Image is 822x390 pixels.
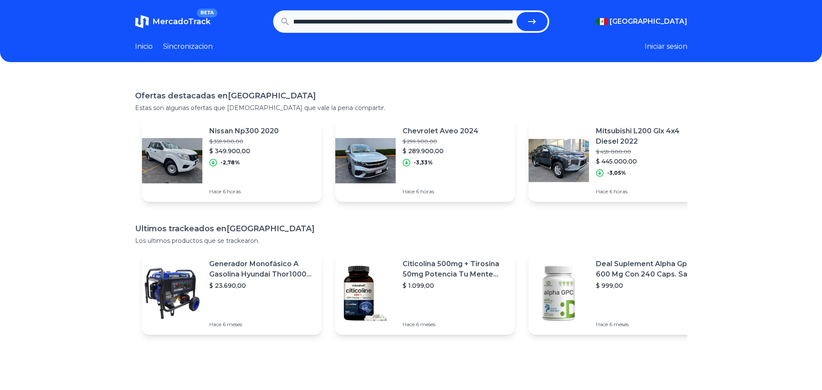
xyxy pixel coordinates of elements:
[135,223,687,235] h1: Ultimos trackeados en [GEOGRAPHIC_DATA]
[596,18,608,25] img: Mexico
[209,321,315,328] p: Hace 6 meses
[596,188,701,195] p: Hace 6 horas
[596,126,701,147] p: Mitsubishi L200 Glx 4x4 Diesel 2022
[220,159,240,166] p: -2,78%
[403,126,479,136] p: Chevrolet Aveo 2024
[529,263,589,324] img: Featured image
[596,148,701,155] p: $ 459.000,00
[403,259,508,280] p: Citicolina 500mg + Tirosina 50mg Potencia Tu Mente (120caps) Sabor Sin Sabor
[142,252,321,335] a: Featured imageGenerador Monofásico A Gasolina Hyundai Thor10000 P 11.5 Kw$ 23.690,00Hace 6 meses
[596,281,701,290] p: $ 999,00
[197,9,217,17] span: BETA
[335,252,515,335] a: Featured imageCiticolina 500mg + Tirosina 50mg Potencia Tu Mente (120caps) Sabor Sin Sabor$ 1.099...
[209,138,279,145] p: $ 359.900,00
[596,259,701,280] p: Deal Suplement Alpha Gpc 600 Mg Con 240 Caps. Salud Cerebral Sabor S/n
[135,15,211,28] a: MercadoTrackBETA
[529,119,708,202] a: Featured imageMitsubishi L200 Glx 4x4 Diesel 2022$ 459.000,00$ 445.000,00-3,05%Hace 6 horas
[142,263,202,324] img: Featured image
[209,259,315,280] p: Generador Monofásico A Gasolina Hyundai Thor10000 P 11.5 Kw
[414,159,433,166] p: -3,33%
[335,130,396,191] img: Featured image
[403,147,479,155] p: $ 289.900,00
[596,157,701,166] p: $ 445.000,00
[596,321,701,328] p: Hace 6 meses
[209,126,279,136] p: Nissan Np300 2020
[529,130,589,191] img: Featured image
[135,41,153,52] a: Inicio
[403,281,508,290] p: $ 1.099,00
[610,16,687,27] span: [GEOGRAPHIC_DATA]
[209,281,315,290] p: $ 23.690,00
[135,90,687,102] h1: Ofertas destacadas en [GEOGRAPHIC_DATA]
[403,138,479,145] p: $ 299.900,00
[135,236,687,245] p: Los ultimos productos que se trackearon.
[209,147,279,155] p: $ 349.900,00
[529,252,708,335] a: Featured imageDeal Suplement Alpha Gpc 600 Mg Con 240 Caps. Salud Cerebral Sabor S/n$ 999,00Hace ...
[142,130,202,191] img: Featured image
[142,119,321,202] a: Featured imageNissan Np300 2020$ 359.900,00$ 349.900,00-2,78%Hace 6 horas
[135,104,687,112] p: Estas son algunas ofertas que [DEMOGRAPHIC_DATA] que vale la pena compartir.
[163,41,213,52] a: Sincronizacion
[335,119,515,202] a: Featured imageChevrolet Aveo 2024$ 299.900,00$ 289.900,00-3,33%Hace 6 horas
[596,16,687,27] button: [GEOGRAPHIC_DATA]
[607,170,626,176] p: -3,05%
[152,17,211,26] span: MercadoTrack
[645,41,687,52] button: Iniciar sesion
[135,15,149,28] img: MercadoTrack
[335,263,396,324] img: Featured image
[209,188,279,195] p: Hace 6 horas
[403,321,508,328] p: Hace 6 meses
[403,188,479,195] p: Hace 6 horas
